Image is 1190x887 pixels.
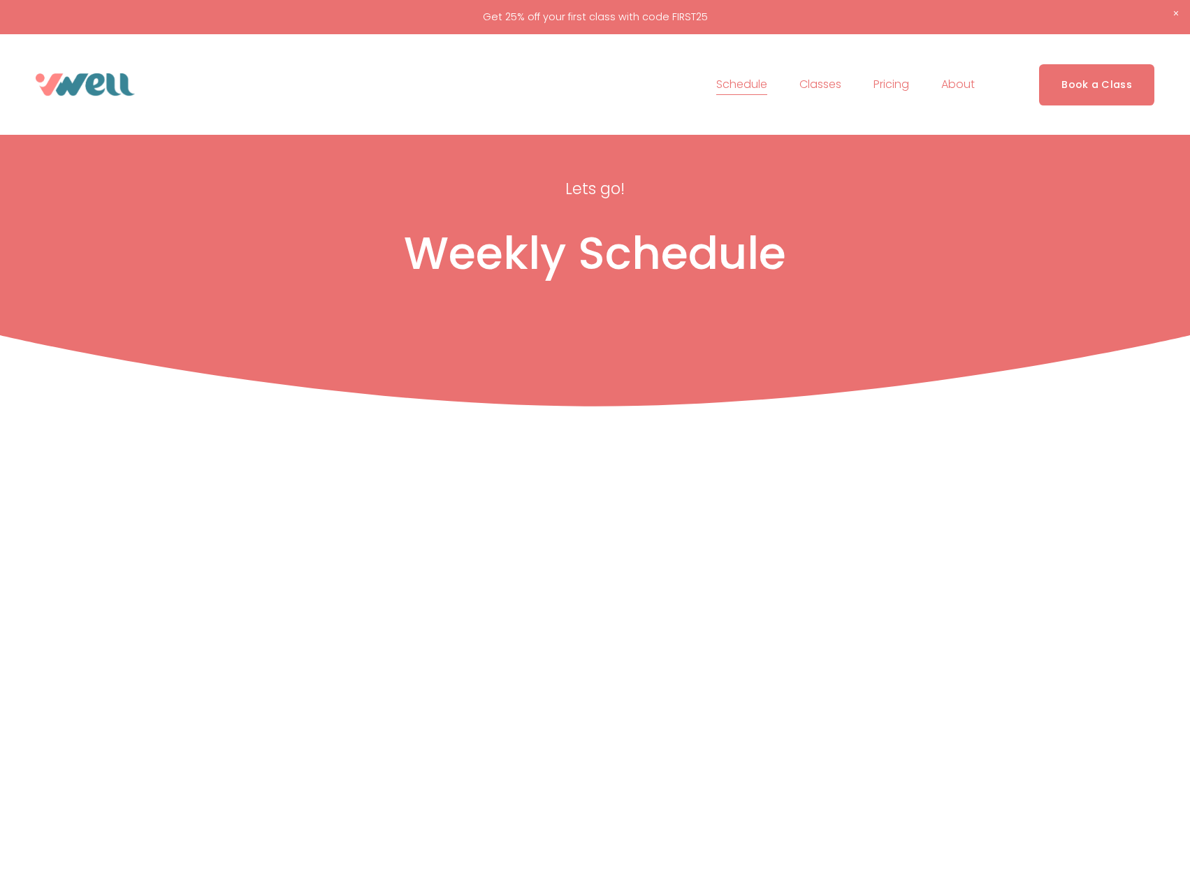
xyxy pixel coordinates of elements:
a: Schedule [716,73,767,96]
a: folder dropdown [941,73,975,96]
a: Pricing [873,73,909,96]
a: folder dropdown [799,73,841,96]
span: Classes [799,75,841,95]
span: About [941,75,975,95]
a: Book a Class [1039,64,1154,105]
p: Lets go! [423,175,768,203]
h1: Weekly Schedule [176,226,1015,281]
img: VWell [36,73,135,96]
